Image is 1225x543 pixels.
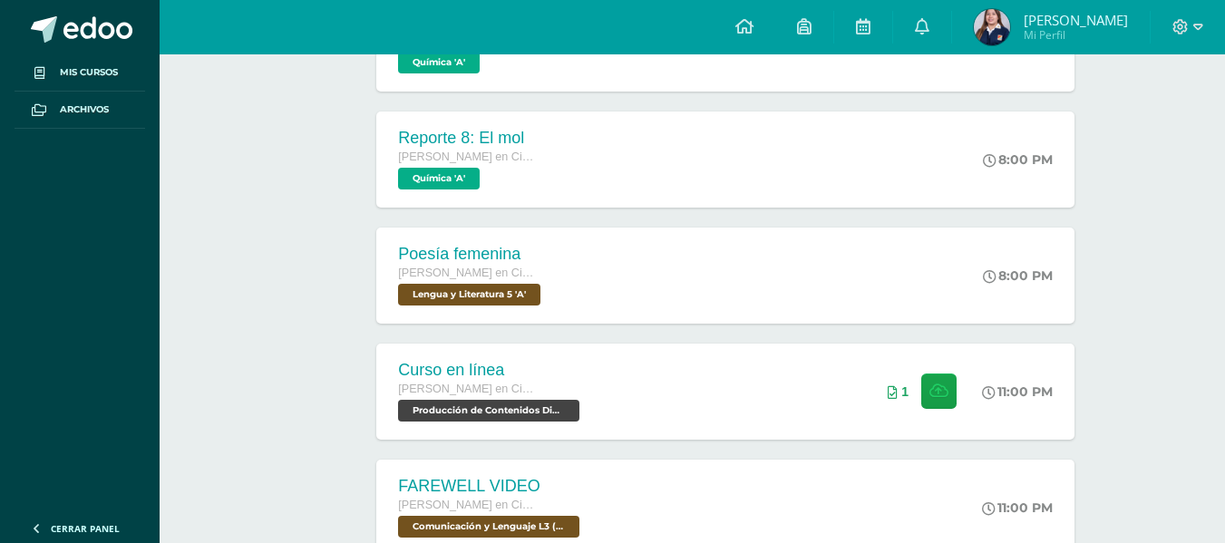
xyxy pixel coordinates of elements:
[398,516,579,538] span: Comunicación y Lenguaje L3 (Inglés Técnico) 5 'A'
[888,384,909,399] div: Archivos entregados
[398,245,545,264] div: Poesía femenina
[901,384,909,399] span: 1
[398,361,584,380] div: Curso en línea
[15,92,145,129] a: Archivos
[982,383,1053,400] div: 11:00 PM
[51,522,120,535] span: Cerrar panel
[15,54,145,92] a: Mis cursos
[983,267,1053,284] div: 8:00 PM
[60,102,109,117] span: Archivos
[398,383,534,395] span: [PERSON_NAME] en Ciencias y Letras con Orientación en Computación
[398,168,480,189] span: Química 'A'
[1024,27,1128,43] span: Mi Perfil
[398,499,534,511] span: [PERSON_NAME] en Ciencias y Letras con Orientación en Computación
[398,477,584,496] div: FAREWELL VIDEO
[398,267,534,279] span: [PERSON_NAME] en Ciencias y Letras con Orientación en Computación
[398,129,534,148] div: Reporte 8: El mol
[398,150,534,163] span: [PERSON_NAME] en Ciencias y Letras con Orientación en Computación
[974,9,1010,45] img: 8e648b3ef4399ba69e938ee70c23ee47.png
[1024,11,1128,29] span: [PERSON_NAME]
[398,400,579,422] span: Producción de Contenidos Digitales 'A'
[983,151,1053,168] div: 8:00 PM
[982,499,1053,516] div: 11:00 PM
[398,284,540,305] span: Lengua y Literatura 5 'A'
[60,65,118,80] span: Mis cursos
[398,52,480,73] span: Química 'A'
